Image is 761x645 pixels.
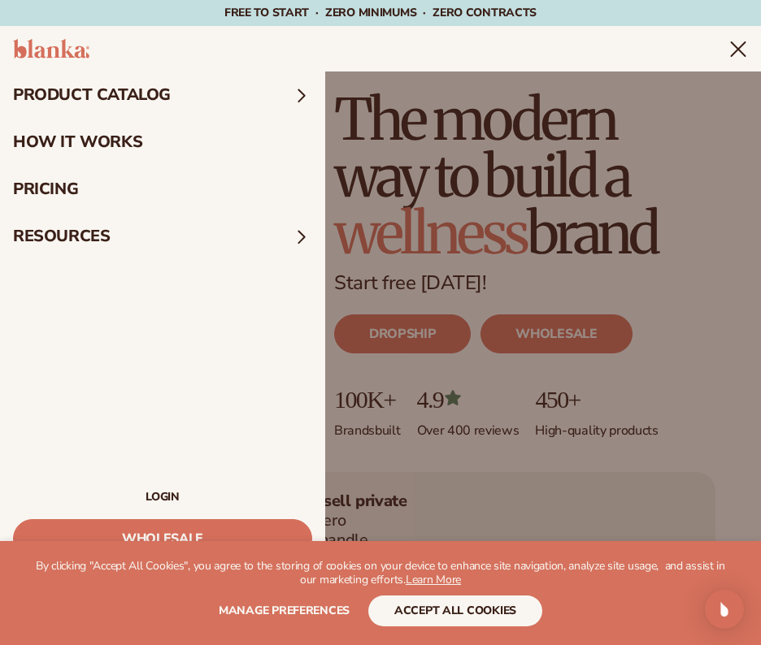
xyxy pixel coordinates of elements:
span: Free to start · ZERO minimums · ZERO contracts [224,5,537,20]
a: Wholesale [13,519,312,558]
button: Manage preferences [219,595,350,626]
img: logo [13,39,89,58]
button: accept all cookies [368,595,542,626]
a: LOGIN [13,491,312,503]
div: Open Intercom Messenger [705,590,744,629]
summary: Menu [728,39,748,58]
span: Manage preferences [219,603,350,618]
a: Learn More [406,572,461,587]
p: By clicking "Accept All Cookies", you agree to the storing of cookies on your device to enhance s... [33,560,728,587]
